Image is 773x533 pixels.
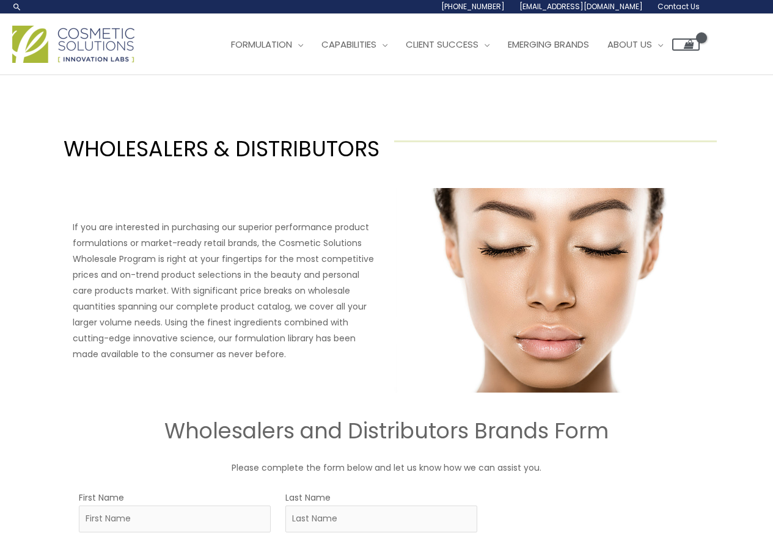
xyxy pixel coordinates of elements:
[441,1,505,12] span: [PHONE_NUMBER]
[79,506,271,532] input: First Name
[285,506,477,532] input: Last Name
[607,38,652,51] span: About Us
[231,38,292,51] span: Formulation
[406,38,478,51] span: Client Success
[598,26,672,63] a: About Us
[508,38,589,51] span: Emerging Brands
[312,26,397,63] a: Capabilities
[213,26,700,63] nav: Site Navigation
[519,1,643,12] span: [EMAIL_ADDRESS][DOMAIN_NAME]
[20,460,753,476] p: Please complete the form below and let us know how we can assist you.
[499,26,598,63] a: Emerging Brands
[56,134,379,164] h1: WHOLESALERS & DISTRIBUTORS
[20,417,753,445] h2: Wholesalers and Distributors Brands Form
[222,26,312,63] a: Formulation
[12,26,134,63] img: Cosmetic Solutions Logo
[394,188,701,393] img: Wholesale Customer Type Image
[321,38,376,51] span: Capabilities
[397,26,499,63] a: Client Success
[658,1,700,12] span: Contact Us
[672,38,700,51] a: View Shopping Cart, empty
[73,219,379,362] p: If you are interested in purchasing our superior performance product formulations or market-ready...
[79,490,124,506] label: First Name
[12,2,22,12] a: Search icon link
[285,490,331,506] label: Last Name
